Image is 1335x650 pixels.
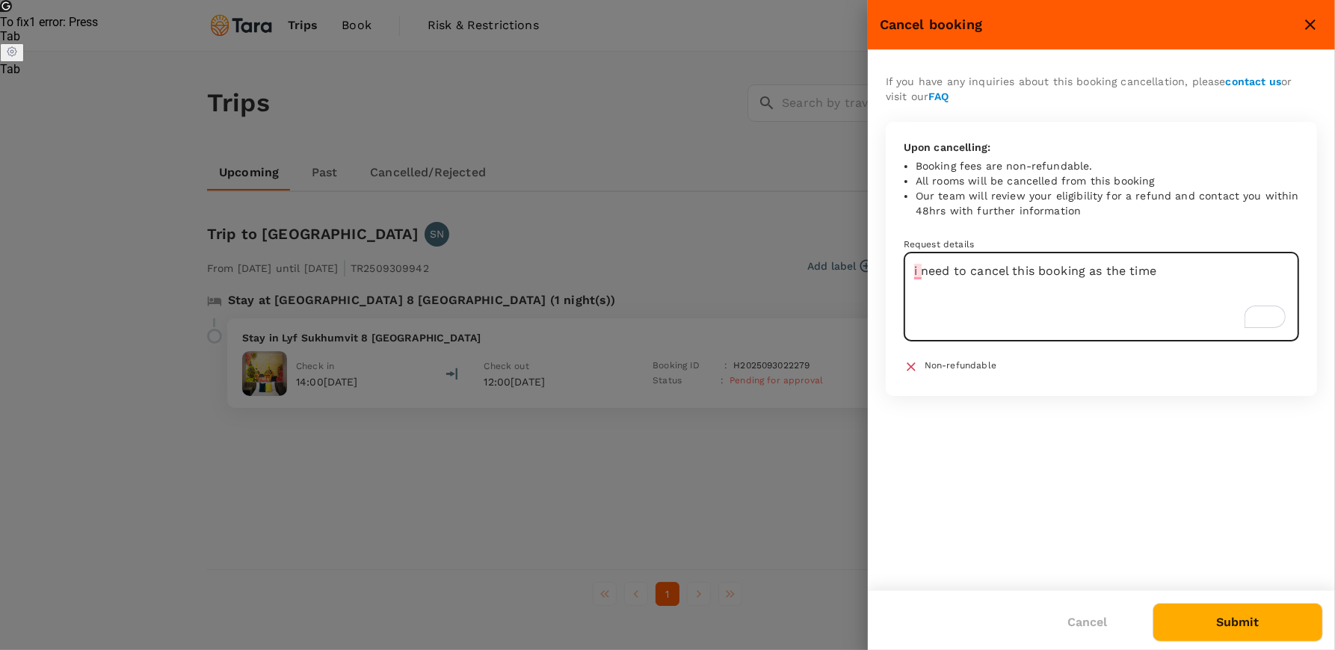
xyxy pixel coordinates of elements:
span: Request details [904,239,974,250]
li: Booking fees are non-refundable. [916,158,1299,173]
a: FAQ [928,90,949,102]
p: Non-refundable [925,359,1299,372]
a: contact us [1226,75,1282,87]
li: All rooms will be cancelled from this booking [916,173,1299,188]
li: Our team will review your eligibility for a refund and contact you within 48hrs with further info... [916,188,1299,218]
textarea: To enrich screen reader interactions, please activate Accessibility in Grammarly extension settings [904,253,1299,341]
button: Cancel [1047,604,1129,641]
p: Upon cancelling: [904,140,1299,155]
button: Submit [1153,603,1323,642]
